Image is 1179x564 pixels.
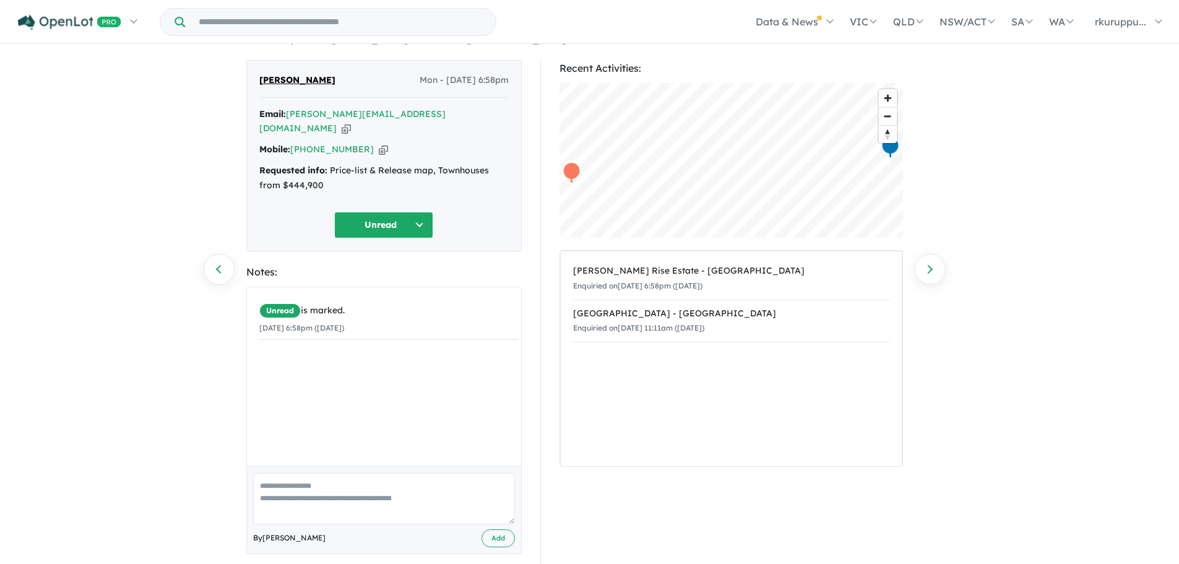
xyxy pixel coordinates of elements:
[290,144,374,155] a: [PHONE_NUMBER]
[259,303,518,318] div: is marked.
[1095,15,1146,28] span: rkuruppu...
[559,60,903,77] div: Recent Activities:
[879,126,897,143] span: Reset bearing to north
[379,143,388,156] button: Copy
[259,108,286,119] strong: Email:
[342,122,351,135] button: Copy
[573,306,889,321] div: [GEOGRAPHIC_DATA] - [GEOGRAPHIC_DATA]
[259,144,290,155] strong: Mobile:
[420,73,509,88] span: Mon - [DATE] 6:58pm
[334,212,433,238] button: Unread
[879,89,897,107] button: Zoom in
[259,303,301,318] span: Unread
[573,258,889,300] a: [PERSON_NAME] Rise Estate - [GEOGRAPHIC_DATA]Enquiried on[DATE] 6:58pm ([DATE])
[562,162,581,184] div: Map marker
[879,125,897,143] button: Reset bearing to north
[573,300,889,343] a: [GEOGRAPHIC_DATA] - [GEOGRAPHIC_DATA]Enquiried on[DATE] 11:11am ([DATE])
[259,108,446,134] a: [PERSON_NAME][EMAIL_ADDRESS][DOMAIN_NAME]
[881,136,899,159] div: Map marker
[573,281,702,290] small: Enquiried on [DATE] 6:58pm ([DATE])
[573,264,889,279] div: [PERSON_NAME] Rise Estate - [GEOGRAPHIC_DATA]
[259,323,344,332] small: [DATE] 6:58pm ([DATE])
[573,323,704,332] small: Enquiried on [DATE] 11:11am ([DATE])
[879,108,897,125] span: Zoom out
[188,9,493,35] input: Try estate name, suburb, builder or developer
[253,532,326,544] span: By [PERSON_NAME]
[259,73,335,88] span: [PERSON_NAME]
[18,15,121,30] img: Openlot PRO Logo White
[879,107,897,125] button: Zoom out
[259,165,327,176] strong: Requested info:
[482,529,515,547] button: Add
[259,163,509,193] div: Price-list & Release map, Townhouses from $444,900
[559,83,903,238] canvas: Map
[246,264,522,280] div: Notes:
